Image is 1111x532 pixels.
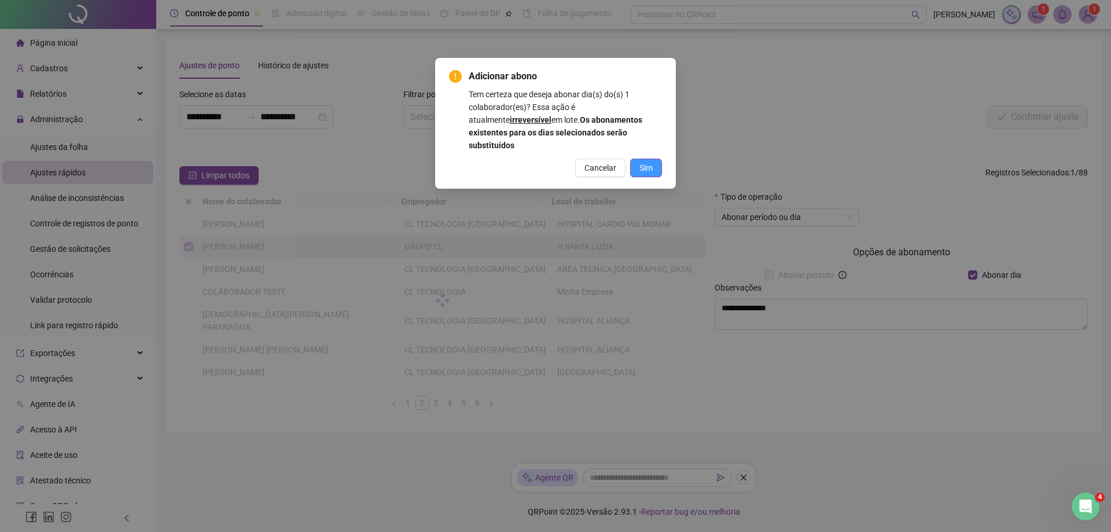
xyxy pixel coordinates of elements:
button: Cancelar [575,159,626,177]
div: Tem certeza que deseja abonar dia(s) do(s) 1 colaborador(es)? Essa ação é atualmente em lote. [469,88,662,152]
span: exclamation-circle [449,70,462,83]
button: Sim [630,159,662,177]
iframe: Intercom live chat [1072,493,1099,520]
span: Sim [639,162,653,174]
span: Adicionar abono [469,69,662,83]
b: irreversível [510,115,551,124]
b: Os abonamentos existentes para os dias selecionados serão substituídos [469,115,642,150]
span: Cancelar [584,162,616,174]
span: 4 [1095,493,1105,502]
